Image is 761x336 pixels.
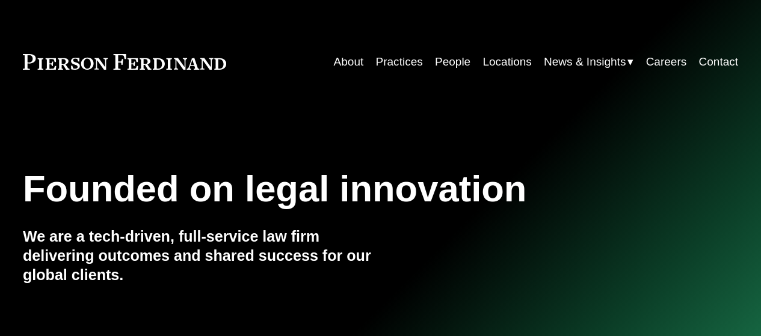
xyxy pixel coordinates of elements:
h1: Founded on legal innovation [23,168,619,210]
a: Contact [699,50,739,73]
a: About [334,50,364,73]
a: Practices [376,50,423,73]
a: People [435,50,470,73]
a: Careers [646,50,687,73]
span: News & Insights [544,52,626,72]
h4: We are a tech-driven, full-service law firm delivering outcomes and shared success for our global... [23,227,381,285]
a: folder dropdown [544,50,633,73]
a: Locations [482,50,531,73]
